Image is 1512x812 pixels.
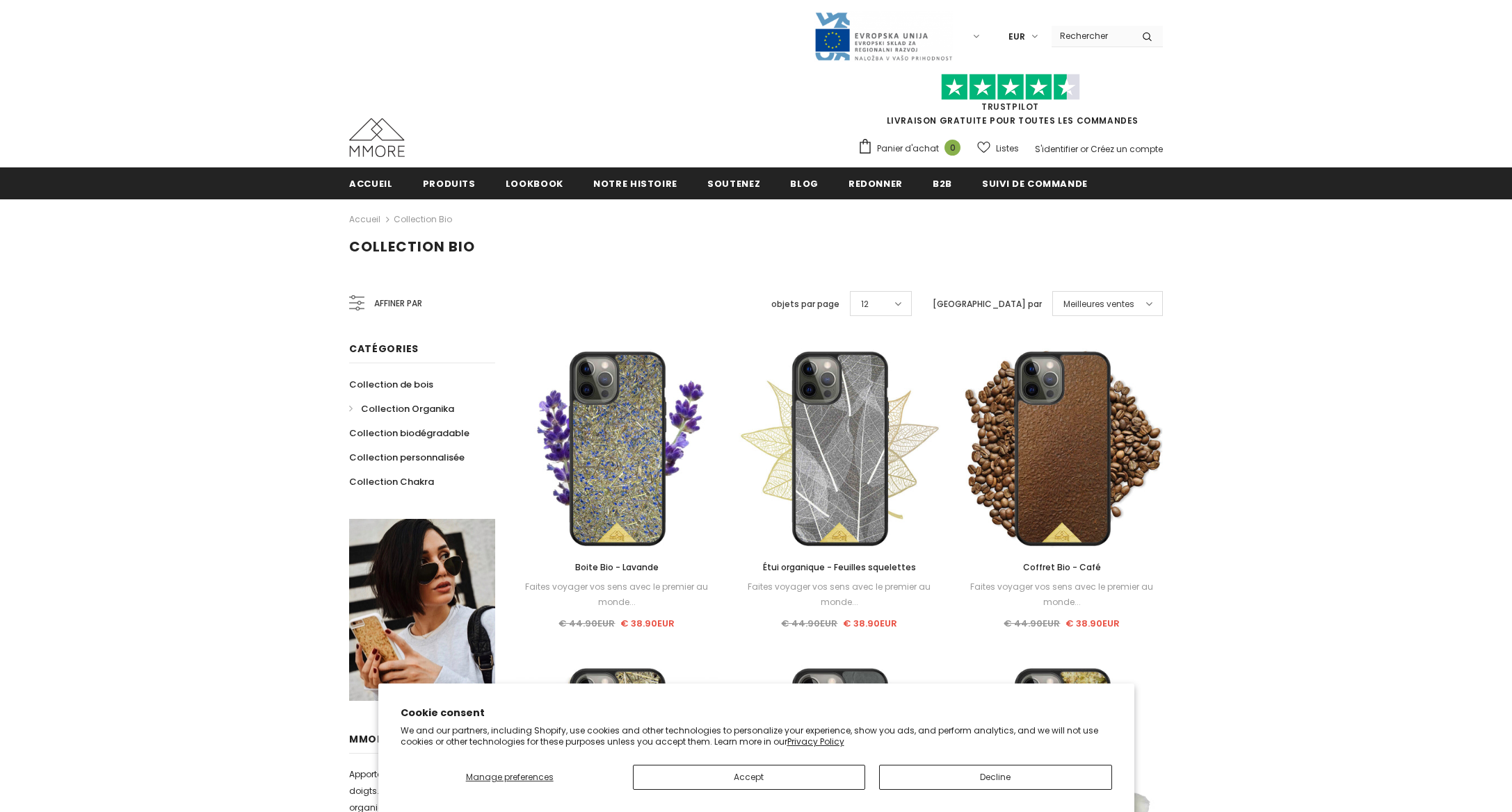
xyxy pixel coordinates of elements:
button: Manage preferences [401,765,619,790]
div: Faites voyager vos sens avec le premier au monde... [961,579,1163,610]
a: B2B [933,167,952,199]
a: Collection Organika [349,397,454,421]
span: 0 [944,140,960,156]
a: Collection Chakra [349,470,434,494]
h2: Cookie consent [401,706,1112,720]
a: Blog [790,167,819,199]
img: Faites confiance aux étoiles pilotes [941,74,1080,101]
a: Suivi de commande [982,167,1088,199]
span: Redonner [849,177,903,190]
span: € 38.90EUR [1065,617,1120,630]
span: Boite Bio - Lavande [575,561,659,573]
span: Collection de bois [349,378,433,391]
label: objets par page [771,297,839,311]
span: Collection biodégradable [349,426,469,440]
span: Collection Chakra [349,475,434,488]
label: [GEOGRAPHIC_DATA] par [933,297,1042,311]
a: Notre histoire [593,167,677,199]
span: € 44.90EUR [1004,617,1060,630]
a: S'identifier [1035,143,1078,155]
button: Decline [879,765,1111,790]
span: soutenez [707,177,760,190]
span: Accueil [349,177,393,190]
span: MMORE [349,732,390,746]
span: EUR [1008,30,1025,44]
span: Collection personnalisée [349,451,465,464]
a: Redonner [849,167,903,199]
span: Listes [996,142,1019,156]
a: Coffret Bio - Café [961,560,1163,575]
span: Collection Organika [361,402,454,415]
span: or [1080,143,1088,155]
a: TrustPilot [981,101,1039,113]
a: Collection Bio [394,213,452,225]
span: Blog [790,177,819,190]
a: Collection de bois [349,372,433,397]
span: Collection Bio [349,237,475,256]
a: Accueil [349,167,393,199]
span: Affiner par [374,296,422,311]
a: Lookbook [506,167,563,199]
span: LIVRAISON GRATUITE POUR TOUTES LES COMMANDES [858,80,1163,126]
span: Notre histoire [593,177,677,190]
a: Javni Razpis [814,30,953,42]
span: Coffret Bio - Café [1023,561,1101,573]
span: € 44.90EUR [558,617,615,630]
a: Produits [423,167,476,199]
span: € 44.90EUR [781,617,837,630]
img: Cas MMORE [349,118,405,157]
a: soutenez [707,167,760,199]
span: Étui organique - Feuilles squelettes [763,561,916,573]
span: Catégories [349,342,419,356]
span: Suivi de commande [982,177,1088,190]
a: Créez un compte [1091,143,1163,155]
span: Produits [423,177,476,190]
a: Boite Bio - Lavande [516,560,718,575]
span: € 38.90EUR [843,617,897,630]
span: B2B [933,177,952,190]
a: Panier d'achat 0 [858,138,967,159]
span: Lookbook [506,177,563,190]
span: € 38.90EUR [620,617,675,630]
input: Search Site [1052,26,1132,46]
span: Panier d'achat [877,142,939,156]
a: Listes [977,136,1019,160]
div: Faites voyager vos sens avec le premier au monde... [739,579,940,610]
a: Privacy Policy [787,736,844,747]
span: 12 [861,297,869,311]
p: We and our partners, including Shopify, use cookies and other technologies to personalize your ex... [401,725,1112,747]
a: Collection personnalisée [349,445,465,470]
a: Accueil [349,211,380,228]
a: Collection biodégradable [349,421,469,445]
button: Accept [633,765,865,790]
div: Faites voyager vos sens avec le premier au monde... [516,579,718,610]
span: Manage preferences [466,771,554,783]
img: Javni Razpis [814,11,953,62]
a: Étui organique - Feuilles squelettes [739,560,940,575]
span: Meilleures ventes [1063,297,1134,311]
